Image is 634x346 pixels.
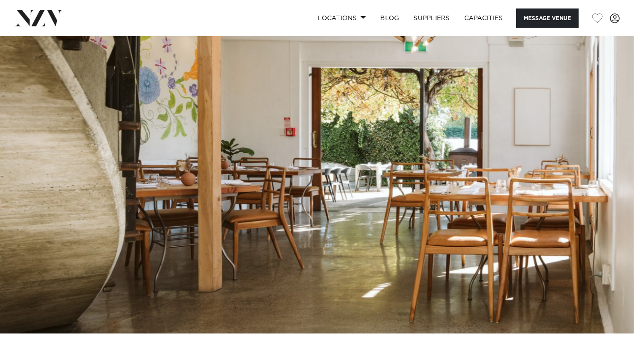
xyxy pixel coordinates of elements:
button: Message Venue [516,8,579,28]
img: nzv-logo.png [14,10,63,26]
a: Capacities [457,8,510,28]
a: BLOG [373,8,406,28]
a: SUPPLIERS [406,8,457,28]
a: Locations [311,8,373,28]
